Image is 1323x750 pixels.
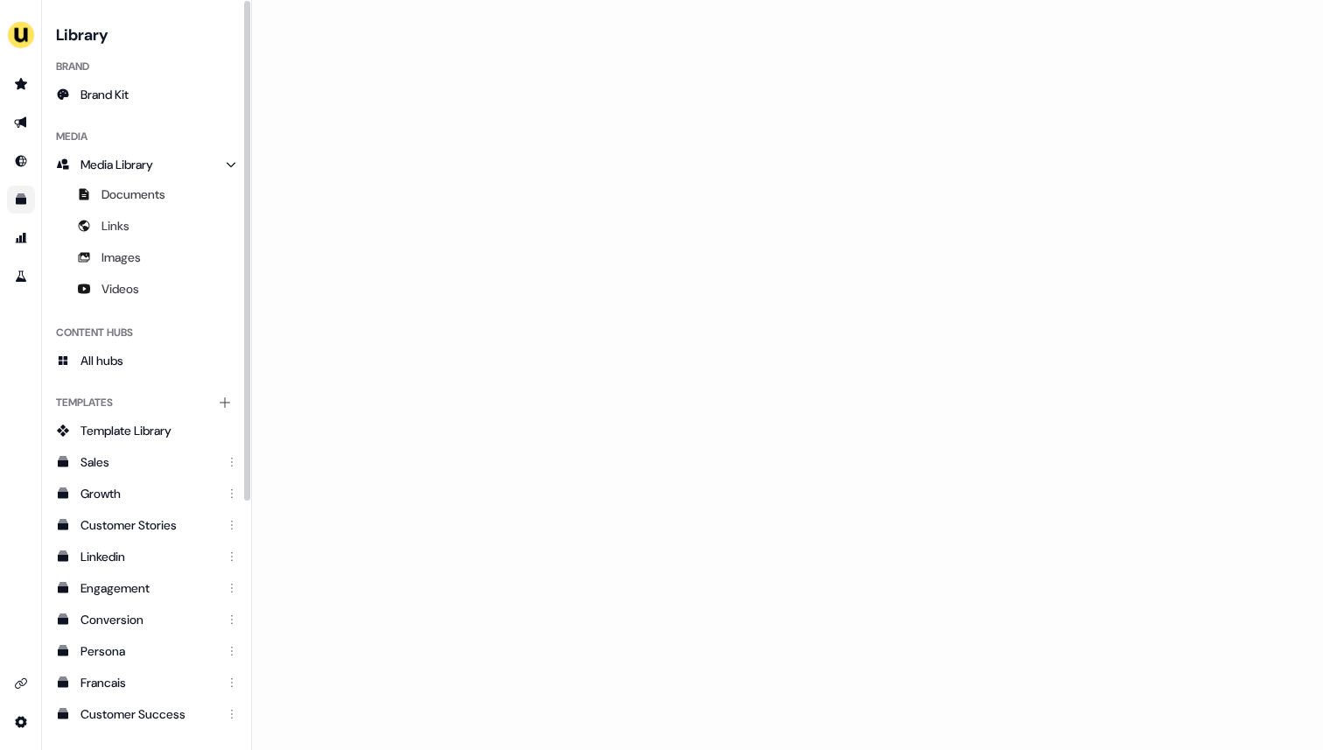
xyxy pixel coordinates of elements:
[49,275,244,303] a: Videos
[80,422,171,439] span: Template Library
[80,548,216,565] div: Linkedin
[49,700,244,728] a: Customer Success
[101,186,165,203] span: Documents
[49,81,244,109] a: Brand Kit
[80,642,216,660] div: Persona
[80,579,216,597] div: Engagement
[80,674,216,691] div: Francais
[80,516,216,534] div: Customer Stories
[49,574,244,602] a: Engagement
[49,151,244,179] a: Media Library
[49,347,244,375] a: All hubs
[49,21,244,46] h3: Library
[7,70,35,98] a: Go to prospects
[7,263,35,291] a: Go to experiments
[49,123,244,151] div: Media
[101,249,141,266] span: Images
[101,217,129,235] span: Links
[49,53,244,81] div: Brand
[7,708,35,736] a: Go to integrations
[80,86,129,103] span: Brand Kit
[49,511,244,539] a: Customer Stories
[49,448,244,476] a: Sales
[80,611,216,628] div: Conversion
[7,186,35,214] a: Go to templates
[80,485,216,502] div: Growth
[49,417,244,445] a: Template Library
[49,543,244,571] a: Linkedin
[49,389,244,417] div: Templates
[101,280,139,298] span: Videos
[80,156,153,173] span: Media Library
[49,480,244,508] a: Growth
[49,319,244,347] div: Content Hubs
[49,180,244,208] a: Documents
[80,705,216,723] div: Customer Success
[49,243,244,271] a: Images
[7,147,35,175] a: Go to Inbound
[80,453,216,471] div: Sales
[7,669,35,697] a: Go to integrations
[7,224,35,252] a: Go to attribution
[49,669,244,697] a: Francais
[49,212,244,240] a: Links
[49,606,244,634] a: Conversion
[49,637,244,665] a: Persona
[7,109,35,137] a: Go to outbound experience
[80,352,123,369] span: All hubs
